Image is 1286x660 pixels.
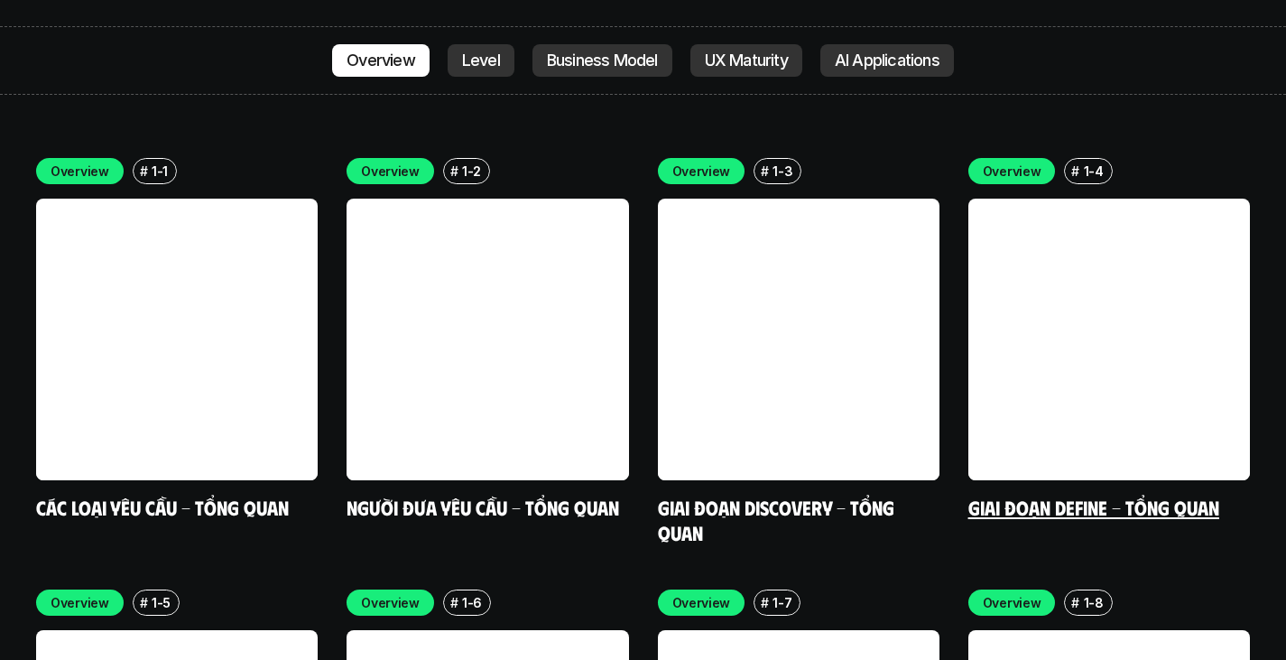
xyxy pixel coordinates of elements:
p: 1-7 [773,593,791,612]
p: 1-6 [462,593,482,612]
p: 1-1 [152,162,168,181]
p: Overview [361,593,420,612]
a: UX Maturity [690,44,802,77]
p: Overview [672,162,731,181]
h6: # [1071,164,1079,178]
h6: # [761,596,769,609]
a: Các loại yêu cầu - Tổng quan [36,495,289,519]
p: AI Applications [835,51,939,70]
p: 1-3 [773,162,792,181]
p: 1-2 [462,162,481,181]
a: AI Applications [820,44,954,77]
a: Overview [332,44,430,77]
h6: # [140,164,148,178]
a: Level [448,44,514,77]
h6: # [450,596,458,609]
h6: # [1071,596,1079,609]
a: Business Model [532,44,672,77]
p: Business Model [547,51,658,70]
a: Giai đoạn Discovery - Tổng quan [658,495,899,544]
a: Giai đoạn Define - Tổng quan [968,495,1219,519]
p: Overview [361,162,420,181]
a: Người đưa yêu cầu - Tổng quan [347,495,619,519]
p: Overview [51,593,109,612]
p: 1-8 [1084,593,1104,612]
h6: # [450,164,458,178]
p: Overview [51,162,109,181]
p: 1-4 [1084,162,1104,181]
p: Overview [672,593,731,612]
p: Overview [983,593,1041,612]
p: Level [462,51,500,70]
p: 1-5 [152,593,171,612]
p: Overview [347,51,415,70]
p: Overview [983,162,1041,181]
h6: # [761,164,769,178]
h6: # [140,596,148,609]
p: UX Maturity [705,51,788,70]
